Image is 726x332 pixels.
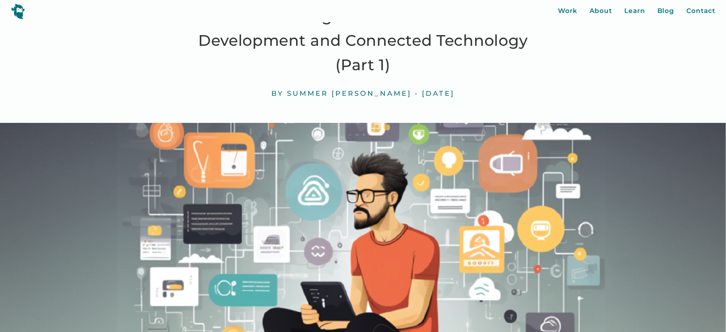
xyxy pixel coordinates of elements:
[287,89,412,98] div: Summer [PERSON_NAME]
[422,89,455,98] div: [DATE]
[271,89,284,98] div: By
[558,6,577,16] a: Work
[192,4,535,77] h1: 9 Vital Insights for IoT Software Development and Connected Technology (Part 1)
[657,6,675,16] a: Blog
[624,6,645,16] a: Learn
[11,3,25,19] img: yeti logo icon
[415,89,419,98] div: -
[686,6,715,16] a: Contact
[590,6,612,16] a: About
